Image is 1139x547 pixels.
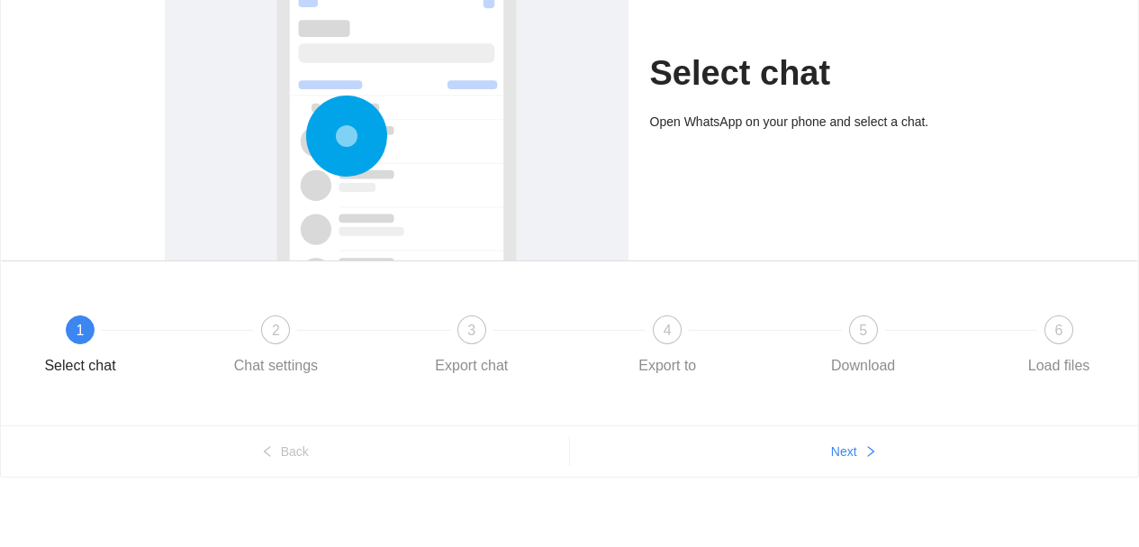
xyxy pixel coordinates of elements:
[831,442,857,461] span: Next
[28,315,223,380] div: 1Select chat
[467,323,475,338] span: 3
[435,351,508,380] div: Export chat
[1,437,569,466] button: leftBack
[234,351,318,380] div: Chat settings
[1055,323,1063,338] span: 6
[650,52,975,95] h1: Select chat
[570,437,1139,466] button: Nextright
[77,323,85,338] span: 1
[1028,351,1090,380] div: Load files
[664,323,672,338] span: 4
[420,315,615,380] div: 3Export chat
[44,351,115,380] div: Select chat
[650,112,975,132] div: Open WhatsApp on your phone and select a chat.
[859,323,867,338] span: 5
[223,315,419,380] div: 2Chat settings
[638,351,696,380] div: Export to
[272,323,280,338] span: 2
[864,445,877,460] span: right
[1007,315,1111,380] div: 6Load files
[831,351,895,380] div: Download
[811,315,1007,380] div: 5Download
[615,315,810,380] div: 4Export to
